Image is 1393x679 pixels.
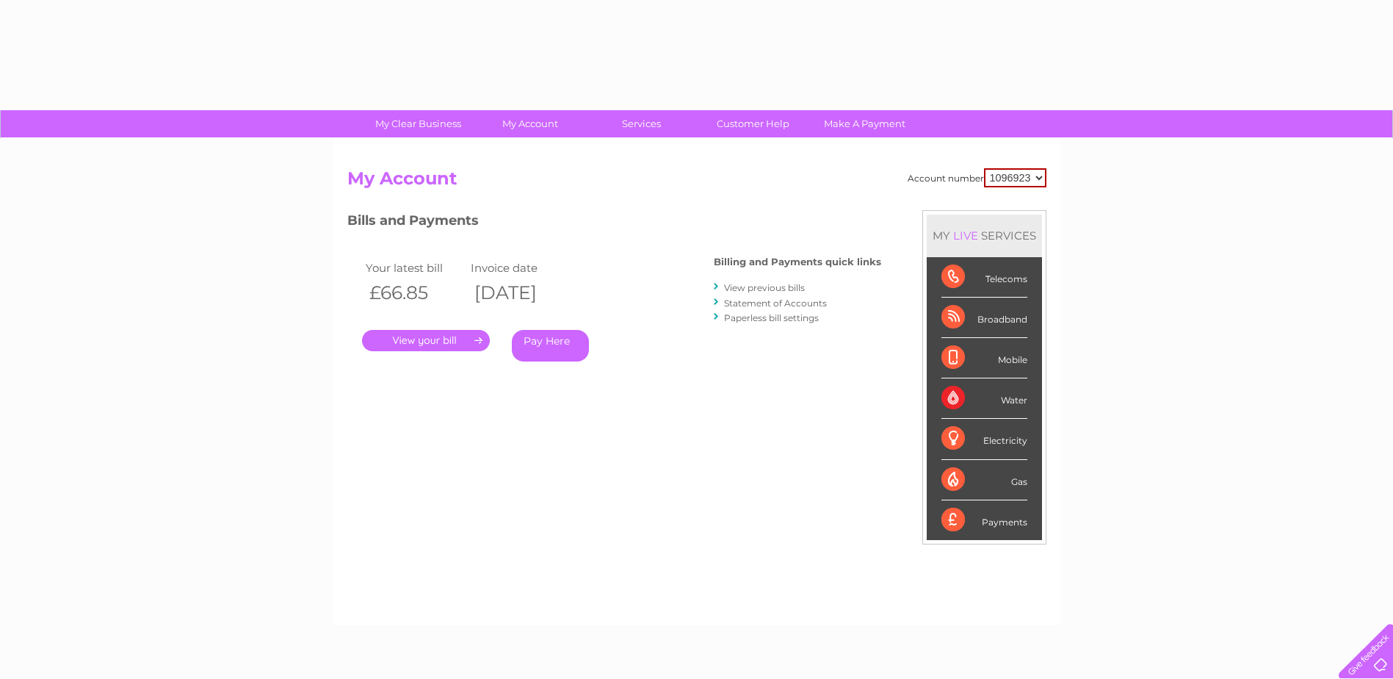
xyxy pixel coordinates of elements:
[724,298,827,309] a: Statement of Accounts
[362,278,468,308] th: £66.85
[804,110,925,137] a: Make A Payment
[908,168,1046,187] div: Account number
[358,110,479,137] a: My Clear Business
[512,330,589,362] a: Pay Here
[941,378,1027,419] div: Water
[941,419,1027,459] div: Electricity
[581,110,702,137] a: Services
[927,215,1042,256] div: MY SERVICES
[347,168,1046,196] h2: My Account
[941,257,1027,298] div: Telecoms
[724,282,805,293] a: View previous bills
[714,256,881,267] h4: Billing and Payments quick links
[362,330,490,351] a: .
[950,229,981,242] div: LIVE
[362,258,468,278] td: Your latest bill
[941,298,1027,338] div: Broadband
[347,210,881,236] h3: Bills and Payments
[941,460,1027,500] div: Gas
[692,110,814,137] a: Customer Help
[724,312,819,323] a: Paperless bill settings
[469,110,590,137] a: My Account
[467,278,573,308] th: [DATE]
[467,258,573,278] td: Invoice date
[941,500,1027,540] div: Payments
[941,338,1027,378] div: Mobile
